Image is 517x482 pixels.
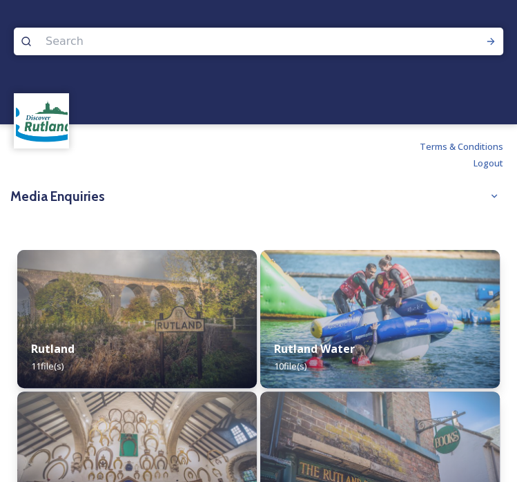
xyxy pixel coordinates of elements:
[420,138,503,155] a: Terms & Conditions
[16,95,68,147] img: DiscoverRutlandlog37F0B7.png
[274,341,355,356] strong: Rutland Water
[10,186,105,206] h3: Media Enquiries
[17,250,257,388] img: Harringworth%2520Viaduct%2520-%2520Rutland%2520Sign%2520-%2520CREDIT_%2520Rjphotographics%2520-%2...
[260,250,500,388] img: Aqua%2520Park%2520-%2520Rutland%2520Water%2520-%2520People%2520-%2520Family%2520-%2520CREDIT_%252...
[39,26,335,57] input: Search
[31,360,64,372] span: 11 file(s)
[31,341,75,356] strong: Rutland
[420,140,503,153] span: Terms & Conditions
[274,360,306,372] span: 10 file(s)
[474,157,503,169] span: Logout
